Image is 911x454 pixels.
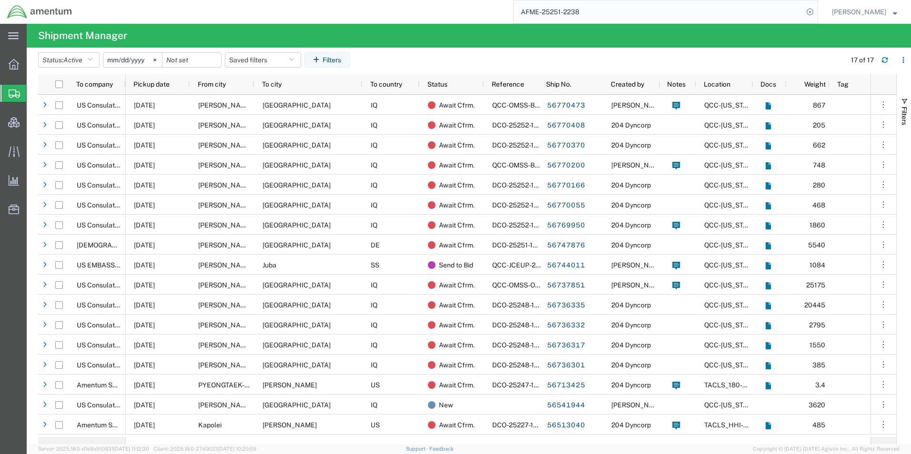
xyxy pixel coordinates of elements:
a: 56513040 [547,418,586,433]
span: 204 Dyncorp [611,301,651,309]
span: QCC-Texas [704,301,757,309]
span: IQ [371,401,377,409]
span: DCO-25252-167984 [492,201,555,209]
span: US Consulate General [77,401,144,409]
span: 09/10/2025 [134,241,155,249]
span: IQ [371,221,377,229]
span: Irving [198,221,253,229]
span: Await Cfrm. [439,95,475,115]
span: Await Cfrm. [439,415,475,435]
span: Baghdad [263,341,331,349]
span: Baghdad [263,281,331,289]
span: IQ [371,121,377,129]
span: Await Cfrm. [439,135,475,155]
span: DCO-25248-167840 [492,321,555,329]
span: Irving [198,241,253,249]
a: 56770200 [547,158,586,173]
span: 3.4 [815,381,825,389]
span: PYEONGTAEK-SI [198,381,251,389]
a: 56736301 [547,358,586,373]
a: 56541944 [547,398,586,413]
span: 204 Dyncorp [611,241,651,249]
span: Irving [263,421,317,429]
span: 08/19/2025 [134,401,155,409]
span: QCC-Texas [704,141,757,149]
span: US Consulate General [77,341,144,349]
span: 09/09/2025 [134,121,155,129]
span: Await Cfrm. [439,195,475,215]
span: US [371,381,380,389]
span: Irving [198,121,253,129]
span: QCC-Texas [704,201,757,209]
span: Await Cfrm. [439,275,475,295]
input: Not set [162,53,221,67]
span: IQ [371,161,377,169]
span: 08/15/2025 [134,421,155,429]
span: QCC-OMSS-BATCH18-UN3 [492,101,577,109]
span: Pickup date [133,80,170,88]
span: Await Cfrm. [439,295,475,315]
span: DE [371,241,380,249]
span: Ray Cheatteam [611,281,666,289]
span: Baghdad [263,161,331,169]
span: DCO-25248-167837 [492,361,555,369]
span: IQ [371,141,377,149]
span: 09/05/2025 [134,361,155,369]
span: US Consulate General [77,181,144,189]
a: Support [406,446,430,452]
span: Await Cfrm. [439,215,475,235]
a: 56769950 [547,218,586,233]
span: Filters [901,107,908,125]
span: Docs [760,80,776,88]
a: 56737851 [547,278,586,293]
span: [DATE] 11:12:30 [113,446,149,452]
span: 09/09/2025 [134,201,155,209]
span: US Consulate General [77,321,144,329]
span: 3620 [809,401,825,409]
span: QCC-Texas [704,161,757,169]
span: 204 Dyncorp [611,201,651,209]
span: Amentum Services, Inc. [77,381,148,389]
span: Location [704,80,730,88]
img: logo [7,5,72,19]
span: Irving [198,161,253,169]
span: Server: 2025.18.0-d1e9a510831 [38,446,149,452]
span: QCC-Texas [704,401,757,409]
span: Await Cfrm. [439,335,475,355]
span: IQ [371,101,377,109]
button: Saved filters [225,52,301,68]
span: Baghdad [263,221,331,229]
span: US Consulate General [77,361,144,369]
span: Await Cfrm. [439,115,475,135]
span: Irving [198,341,253,349]
span: IQ [371,341,377,349]
a: Feedback [429,446,454,452]
span: 5540 [808,241,825,249]
span: QCC-Texas [704,221,757,229]
span: 09/09/2025 [134,381,155,389]
span: Ray Cheatteam [611,101,666,109]
a: 56770055 [547,198,586,213]
span: Baghdad [263,321,331,329]
span: 09/05/2025 [134,341,155,349]
span: US [371,421,380,429]
span: Baghdad [263,201,331,209]
span: 468 [812,201,825,209]
span: 204 Dyncorp [611,421,651,429]
span: Reference [492,80,524,88]
a: 56713425 [547,378,586,393]
span: Baghdad [263,181,331,189]
span: Irving [198,281,253,289]
span: US Army [77,241,168,249]
button: Filters [304,52,350,68]
span: Notes [667,80,686,88]
span: Baghdad [263,141,331,149]
a: 56736335 [547,298,586,313]
span: 204 Dyncorp [611,321,651,329]
span: 280 [813,181,825,189]
span: US Consulate General [77,221,144,229]
span: Ship No. [546,80,571,88]
span: Kapolei [198,421,222,429]
span: DCO-25251-167904 [492,241,554,249]
span: Irving [198,201,253,209]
